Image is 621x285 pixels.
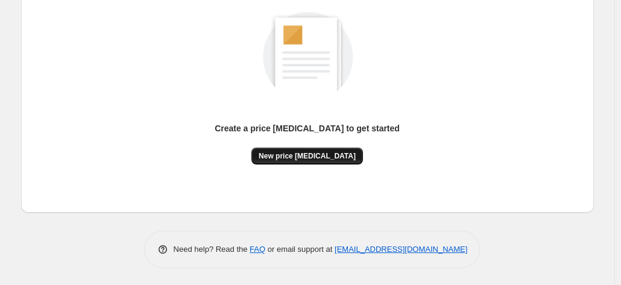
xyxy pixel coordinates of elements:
p: Create a price [MEDICAL_DATA] to get started [215,122,400,134]
span: or email support at [265,245,335,254]
span: Need help? Read the [174,245,250,254]
button: New price [MEDICAL_DATA] [251,148,363,164]
a: FAQ [250,245,265,254]
a: [EMAIL_ADDRESS][DOMAIN_NAME] [335,245,467,254]
span: New price [MEDICAL_DATA] [259,151,356,161]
